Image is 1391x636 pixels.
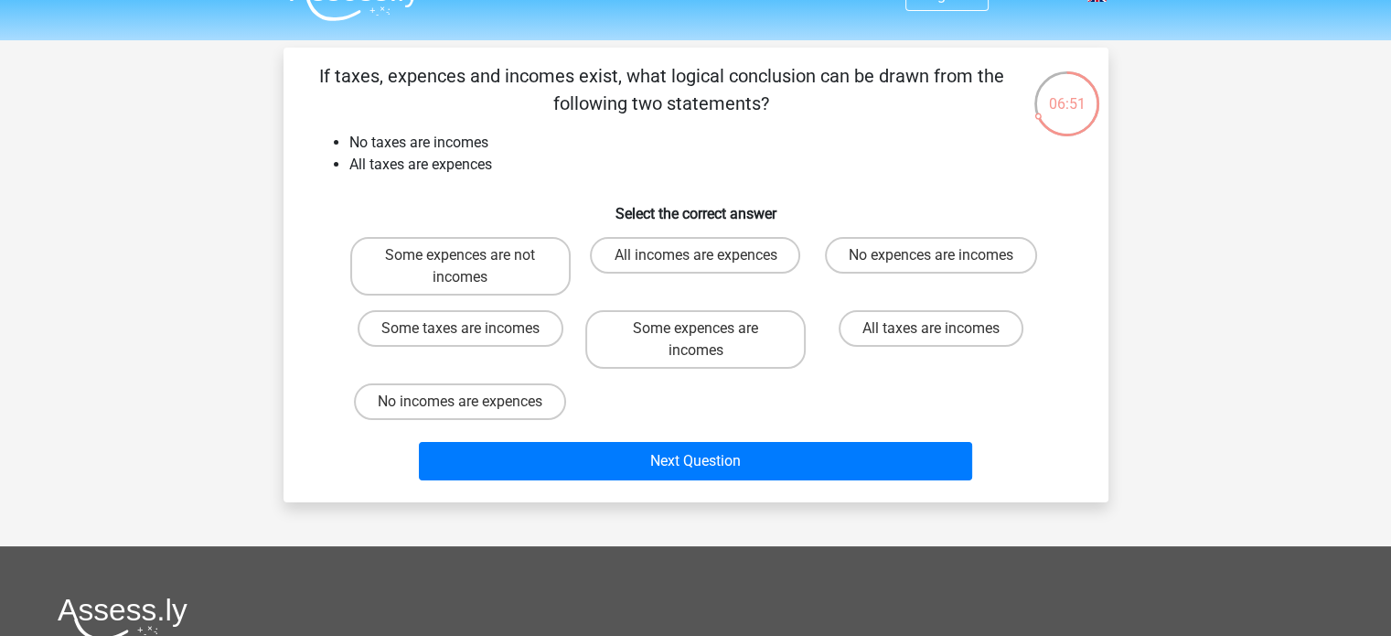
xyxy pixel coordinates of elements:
label: All incomes are expences [590,237,800,274]
li: No taxes are incomes [349,132,1079,154]
label: All taxes are incomes [839,310,1023,347]
label: Some expences are not incomes [350,237,571,296]
label: Some expences are incomes [585,310,806,369]
label: Some taxes are incomes [358,310,563,347]
div: 06:51 [1033,70,1101,115]
p: If taxes, expences and incomes exist, what logical conclusion can be drawn from the following two... [313,62,1011,117]
h6: Select the correct answer [313,190,1079,222]
label: No incomes are expences [354,383,566,420]
li: All taxes are expences [349,154,1079,176]
label: No expences are incomes [825,237,1037,274]
button: Next Question [419,442,972,480]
